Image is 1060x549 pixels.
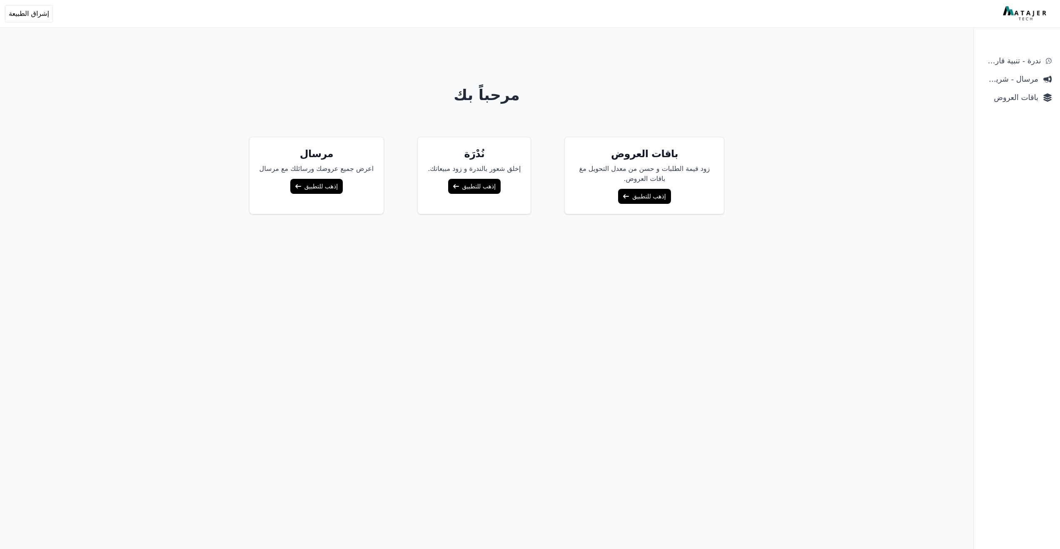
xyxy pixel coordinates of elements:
[9,9,49,19] span: إشراق الطبيعة
[428,147,521,160] h5: نُدْرَة
[618,189,671,204] a: إذهب للتطبيق
[5,5,53,23] button: إشراق الطبيعة
[167,87,807,103] h1: مرحباً بك
[575,147,714,160] h5: باقات العروض
[448,179,501,194] a: إذهب للتطبيق
[575,164,714,184] p: زود قيمة الطلبات و حسن من معدل التحويل مغ باقات العروض.
[428,164,521,174] p: إخلق شعور بالندرة و زود مبيعاتك.
[1003,6,1048,21] img: MatajerTech Logo
[982,73,1038,85] span: مرسال - شريط دعاية
[290,179,343,194] a: إذهب للتطبيق
[982,92,1038,103] span: باقات العروض
[259,147,374,160] h5: مرسال
[982,55,1041,67] span: ندرة - تنبية قارب علي النفاذ
[259,164,374,174] p: اعرض جميع عروضك ورسائلك مع مرسال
